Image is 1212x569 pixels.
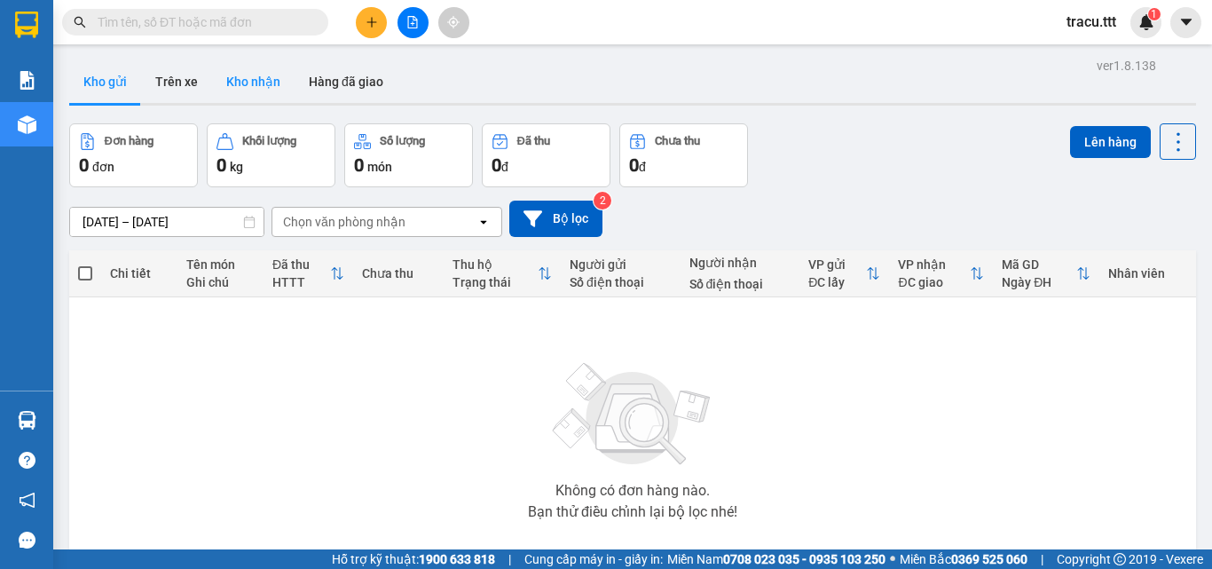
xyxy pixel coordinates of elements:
[993,250,1099,297] th: Toggle SortBy
[74,16,86,28] span: search
[517,135,550,147] div: Đã thu
[110,266,169,281] div: Chi tiết
[799,250,889,297] th: Toggle SortBy
[366,16,378,28] span: plus
[15,12,38,38] img: logo-vxr
[19,532,35,549] span: message
[808,275,866,289] div: ĐC lấy
[98,12,307,32] input: Tìm tên, số ĐT hoặc mã đơn
[362,266,434,281] div: Chưa thu
[332,549,495,569] span: Hỗ trợ kỹ thuật:
[283,213,405,231] div: Chọn văn phòng nhận
[272,257,330,272] div: Đã thu
[655,135,700,147] div: Chưa thu
[453,275,538,289] div: Trạng thái
[570,275,672,289] div: Số điện thoại
[186,257,255,272] div: Tên món
[230,160,243,174] span: kg
[1097,56,1156,75] div: ver 1.8.138
[79,154,89,176] span: 0
[482,123,610,187] button: Đã thu0đ
[808,257,866,272] div: VP gửi
[639,160,646,174] span: đ
[380,135,425,147] div: Số lượng
[69,123,198,187] button: Đơn hàng0đơn
[689,256,791,270] div: Người nhận
[570,257,672,272] div: Người gửi
[295,60,397,103] button: Hàng đã giao
[92,160,114,174] span: đơn
[1002,257,1076,272] div: Mã GD
[105,135,153,147] div: Đơn hàng
[1041,549,1043,569] span: |
[723,552,885,566] strong: 0708 023 035 - 0935 103 250
[397,7,429,38] button: file-add
[1148,8,1161,20] sup: 1
[619,123,748,187] button: Chưa thu0đ
[898,257,970,272] div: VP nhận
[69,60,141,103] button: Kho gửi
[1070,126,1151,158] button: Lên hàng
[18,71,36,90] img: solution-icon
[354,154,364,176] span: 0
[509,201,602,237] button: Bộ lọc
[889,250,993,297] th: Toggle SortBy
[1108,266,1187,281] div: Nhân viên
[689,277,791,291] div: Số điện thoại
[186,275,255,289] div: Ghi chú
[629,154,639,176] span: 0
[406,16,419,28] span: file-add
[207,123,335,187] button: Khối lượng0kg
[1170,7,1201,38] button: caret-down
[890,556,895,563] span: ⚪️
[242,135,296,147] div: Khối lượng
[216,154,226,176] span: 0
[356,7,387,38] button: plus
[1151,8,1157,20] span: 1
[19,492,35,509] span: notification
[900,549,1027,569] span: Miền Bắc
[501,160,508,174] span: đ
[476,215,491,229] svg: open
[19,452,35,469] span: question-circle
[18,411,36,430] img: warehouse-icon
[544,352,721,477] img: svg+xml;base64,PHN2ZyBjbGFzcz0ibGlzdC1wbHVnX19zdmciIHhtbG5zPSJodHRwOi8vd3d3LnczLm9yZy8yMDAwL3N2Zy...
[70,208,264,236] input: Select a date range.
[141,60,212,103] button: Trên xe
[444,250,561,297] th: Toggle SortBy
[447,16,460,28] span: aim
[264,250,353,297] th: Toggle SortBy
[594,192,611,209] sup: 2
[18,115,36,134] img: warehouse-icon
[898,275,970,289] div: ĐC giao
[1114,553,1126,565] span: copyright
[528,505,737,519] div: Bạn thử điều chỉnh lại bộ lọc nhé!
[1052,11,1130,33] span: tracu.ttt
[419,552,495,566] strong: 1900 633 818
[555,484,710,498] div: Không có đơn hàng nào.
[272,275,330,289] div: HTTT
[508,549,511,569] span: |
[453,257,538,272] div: Thu hộ
[524,549,663,569] span: Cung cấp máy in - giấy in:
[367,160,392,174] span: món
[438,7,469,38] button: aim
[1138,14,1154,30] img: icon-new-feature
[667,549,885,569] span: Miền Nam
[1002,275,1076,289] div: Ngày ĐH
[1178,14,1194,30] span: caret-down
[212,60,295,103] button: Kho nhận
[492,154,501,176] span: 0
[951,552,1027,566] strong: 0369 525 060
[344,123,473,187] button: Số lượng0món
